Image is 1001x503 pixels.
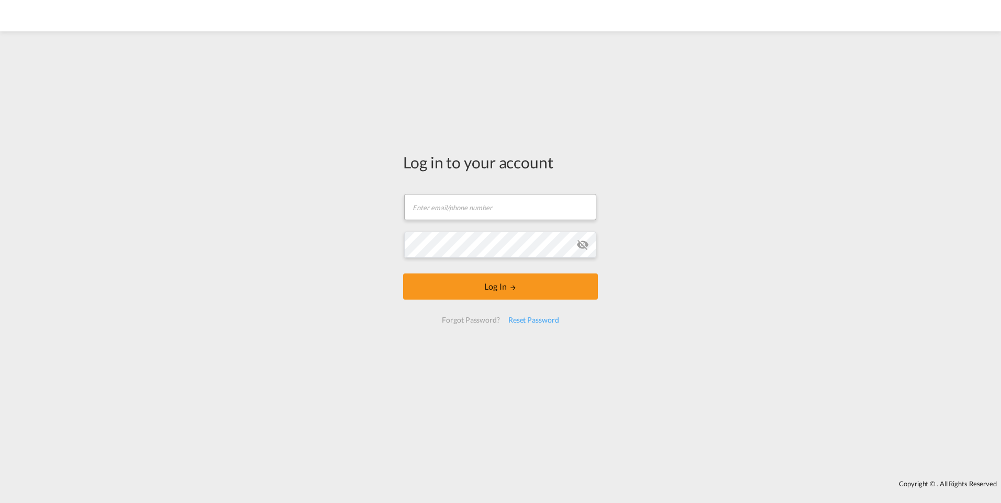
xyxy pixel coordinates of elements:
md-icon: icon-eye-off [576,238,589,251]
div: Log in to your account [403,151,598,173]
input: Enter email/phone number [404,194,596,220]
div: Forgot Password? [438,311,504,329]
button: LOGIN [403,273,598,300]
div: Reset Password [504,311,563,329]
